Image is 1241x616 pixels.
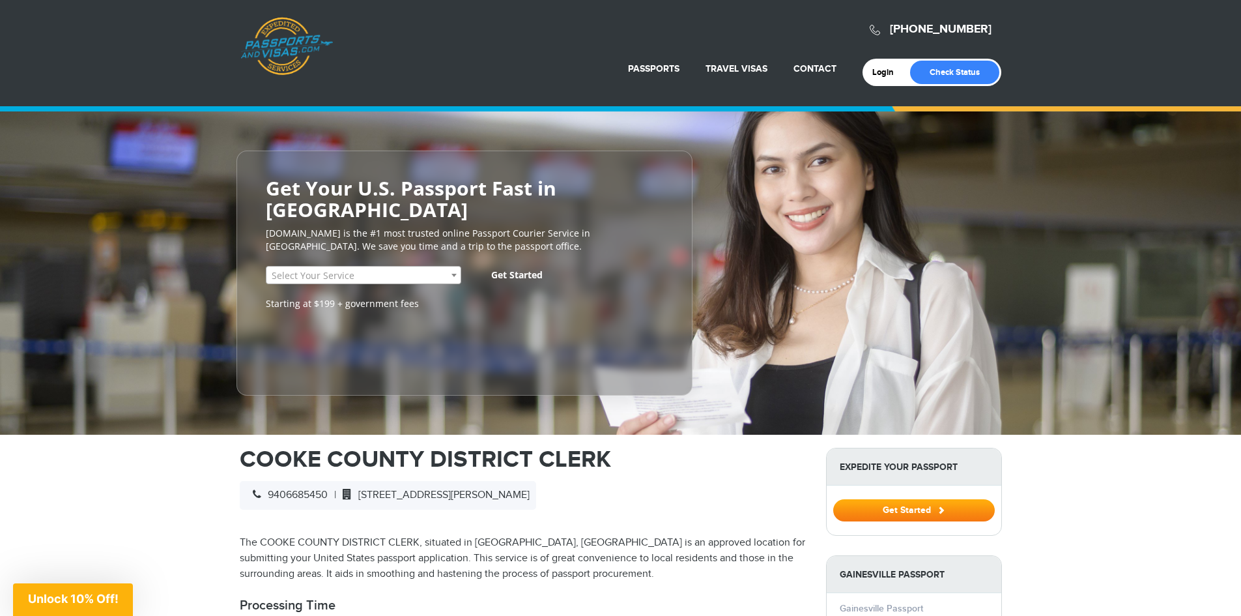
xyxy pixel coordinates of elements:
iframe: Customer reviews powered by Trustpilot [266,317,364,382]
a: Passports & [DOMAIN_NAME] [240,17,333,76]
span: Select Your Service [266,267,461,285]
a: [PHONE_NUMBER] [890,22,991,37]
span: Starting at $199 + government fees [266,297,663,310]
h2: Processing Time [240,598,806,613]
a: Passports [628,63,679,74]
a: Login [872,67,903,78]
h2: Get Your U.S. Passport Fast in [GEOGRAPHIC_DATA] [266,177,663,220]
strong: Gainesville Passport [827,556,1001,593]
div: Unlock 10% Off! [13,583,133,616]
a: Contact [793,63,836,74]
span: 9406685450 [246,489,328,501]
span: Unlock 10% Off! [28,592,119,606]
h1: COOKE COUNTY DISTRICT CLERK [240,448,806,471]
a: Gainesville Passport [840,603,923,614]
div: | [240,481,536,510]
span: [STREET_ADDRESS][PERSON_NAME] [336,489,530,501]
p: The COOKE COUNTY DISTRICT CLERK, situated in [GEOGRAPHIC_DATA], [GEOGRAPHIC_DATA] is an approved ... [240,535,806,582]
a: Get Started [833,505,995,515]
a: Check Status [910,61,999,84]
a: Get Started [464,259,571,291]
span: Select Your Service [266,266,461,284]
a: Travel Visas [706,63,767,74]
strong: Expedite Your Passport [827,448,1001,486]
span: Select Your Service [272,269,354,282]
p: [DOMAIN_NAME] is the #1 most trusted online Passport Courier Service in [GEOGRAPHIC_DATA]. We sav... [266,227,663,253]
button: Get Started [833,499,995,521]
